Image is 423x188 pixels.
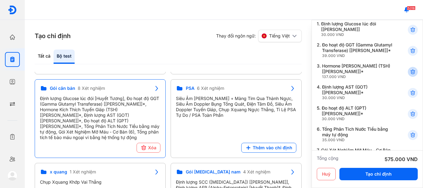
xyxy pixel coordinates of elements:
[317,168,336,180] button: Huỷ
[186,169,241,175] span: Gói [MEDICAL_DATA] nam
[148,145,156,151] span: Xóa
[317,21,393,37] div: 1.
[50,85,75,91] span: Gói căn bản
[317,63,393,79] div: 3.
[176,96,296,118] div: Siêu Âm [PERSON_NAME] + Màng Tim Qua Thành Ngực, Siêu Âm Doppler Bụng Tổng Quát, Điện Tâm Đồ, Siê...
[321,147,393,164] div: Gói Xét Nghiệm Mỡ Máu - Cơ Bản (6)
[322,63,393,79] div: Hormone [PERSON_NAME] (TSH) [[PERSON_NAME]]*
[322,84,393,100] div: Định lượng AST (GOT) [[PERSON_NAME]]*
[197,85,224,91] span: 6 Xét nghiệm
[186,85,194,91] span: PSA
[78,85,105,91] span: 8 Xét nghiệm
[322,74,393,79] div: 137.000 VND
[216,30,302,42] div: Thay đổi ngôn ngữ:
[317,147,393,164] div: 7.
[339,168,418,180] button: Tạo chỉ định
[407,6,416,10] span: 5318
[321,21,393,37] div: Định lượng Glucose lúc đói [[PERSON_NAME]]
[322,53,393,58] div: 39.000 VND
[317,42,393,58] div: 2.
[269,33,290,39] span: Tiếng Việt
[70,169,96,175] span: 1 Xét nghiệm
[322,42,393,58] div: Đo hoạt độ GGT (Gamma Glutamyl Transferase) [[PERSON_NAME]]*
[35,32,71,40] h3: Tạo chỉ định
[40,96,160,140] div: Định lượng Glucose lúc đói [Huyết Tương], Đo hoạt độ GGT (Gamma Glutamyl Transferase) [[PERSON_NA...
[8,5,17,15] img: logo
[322,116,393,121] div: 30.000 VND
[321,32,393,37] div: 30.000 VND
[317,84,393,100] div: 4.
[322,105,393,121] div: Đo hoạt độ ALT (GPT) [[PERSON_NAME]]*
[317,126,393,142] div: 6.
[54,50,75,64] div: Bộ test
[35,50,54,64] div: Tất cả
[253,145,292,151] span: Thêm vào chỉ định
[322,138,393,142] div: 35.000 VND
[50,169,67,175] span: x quang
[317,155,338,163] div: Tổng cộng
[243,169,270,175] span: 4 Xét nghiệm
[241,143,296,153] button: Thêm vào chỉ định
[137,143,160,153] button: Xóa
[385,155,418,163] div: 575.000 VND
[322,126,393,142] div: Tổng Phân Tích Nước Tiểu bằng máy tự động
[317,105,393,121] div: 5.
[322,95,393,100] div: 30.000 VND
[7,171,17,181] img: logo
[40,179,160,185] div: Chụp Xquang Khớp Vai Thẳng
